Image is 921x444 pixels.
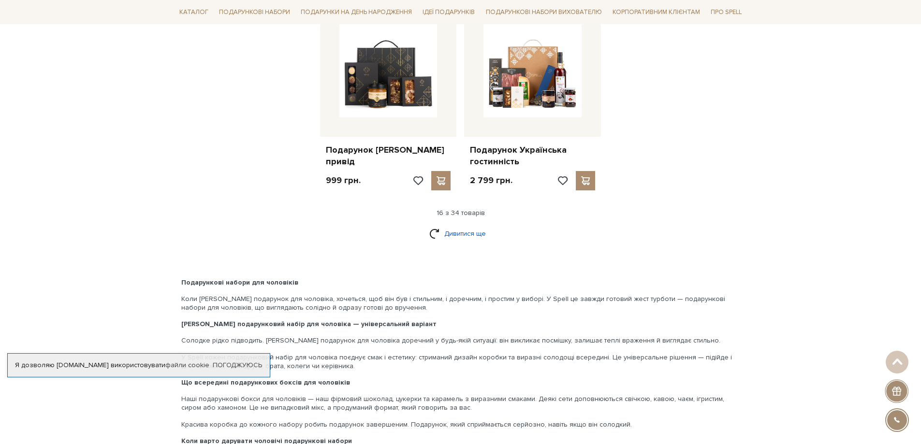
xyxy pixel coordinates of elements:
p: Коли [PERSON_NAME] подарунок для чоловіка, хочеться, щоб він був і стильним, і доречним, і прости... [181,295,740,312]
a: Ідеї подарунків [419,5,479,20]
div: 16 з 34 товарів [172,209,750,217]
p: 999 грн. [326,175,361,186]
a: Подарунки на День народження [297,5,416,20]
a: файли cookie [165,361,209,369]
b: Що всередині подарункових боксів для чоловіків [181,378,350,387]
a: Подарунок [PERSON_NAME] привід [326,144,451,167]
a: Каталог [175,5,212,20]
p: 2 799 грн. [470,175,512,186]
p: Наші подарункові бокси для чоловіків — наш фірмовий шоколад, цукерки та карамель з виразними смак... [181,395,740,412]
a: Подарункові набори [215,5,294,20]
p: У Spell кожен подарунковий набір для чоловіка поєднує смак і естетику: стриманий дизайн коробки т... [181,353,740,371]
a: Подарункові набори вихователю [482,4,606,20]
div: Я дозволяю [DOMAIN_NAME] використовувати [8,361,270,370]
a: Погоджуюсь [213,361,262,370]
p: Красива коробка до кожного набору робить подарунок завершеним. Подарунок, який сприймається серйо... [181,420,740,429]
a: Дивитися ще [429,225,492,242]
b: Подарункові набори для чоловіків [181,278,298,286]
b: [PERSON_NAME] подарунковий набір для чоловіка — універсальний варіант [181,320,437,328]
a: Про Spell [707,5,746,20]
a: Корпоративним клієнтам [609,4,704,20]
a: Подарунок Українська гостинність [470,144,595,167]
p: Солодке рідко підводить. [PERSON_NAME] подарунок для чоловіка доречний у будь-якій ситуації: він ... [181,336,740,345]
